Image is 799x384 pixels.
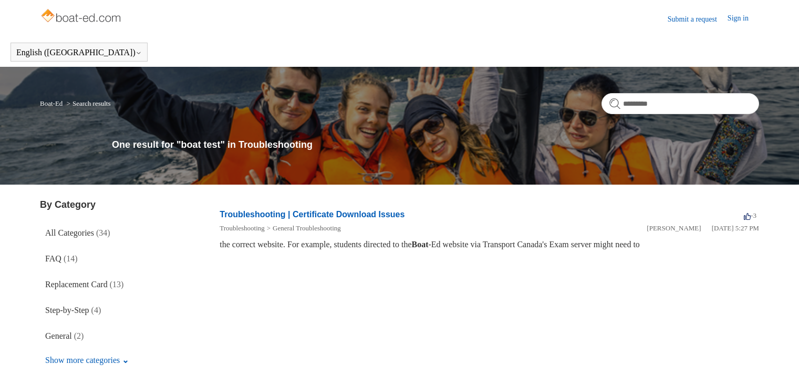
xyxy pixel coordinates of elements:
[96,228,110,237] span: (34)
[412,240,429,249] em: Boat
[40,6,123,27] img: Boat-Ed Help Center home page
[64,254,78,263] span: (14)
[65,99,111,107] li: Search results
[220,210,404,219] a: Troubleshooting | Certificate Download Issues
[265,223,341,234] li: General Troubleshooting
[45,331,72,340] span: General
[220,238,759,251] div: the correct website. For example, students directed to the -Ed website via Transport Canada's Exa...
[40,99,65,107] li: Boat-Ed
[668,14,728,25] a: Submit a request
[45,228,94,237] span: All Categories
[45,306,89,315] span: Step-by-Step
[712,224,759,232] time: 01/05/2024, 17:27
[744,211,756,219] span: -3
[764,349,791,376] div: Live chat
[74,331,84,340] span: (2)
[728,13,759,25] a: Sign in
[16,48,142,57] button: English ([GEOGRAPHIC_DATA])
[40,247,184,270] a: FAQ (14)
[220,223,264,234] li: Troubleshooting
[40,273,184,296] a: Replacement Card (13)
[112,138,759,152] h1: One result for "boat test" in Troubleshooting
[40,350,134,370] button: Show more categories
[40,221,184,245] a: All Categories (34)
[91,306,101,315] span: (4)
[601,93,759,114] input: Search
[273,224,341,232] a: General Troubleshooting
[220,224,264,232] a: Troubleshooting
[40,299,184,322] a: Step-by-Step (4)
[40,325,184,348] a: General (2)
[110,280,124,289] span: (13)
[647,223,701,234] li: [PERSON_NAME]
[45,280,108,289] span: Replacement Card
[45,254,61,263] span: FAQ
[40,198,184,212] h3: By Category
[40,99,63,107] a: Boat-Ed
